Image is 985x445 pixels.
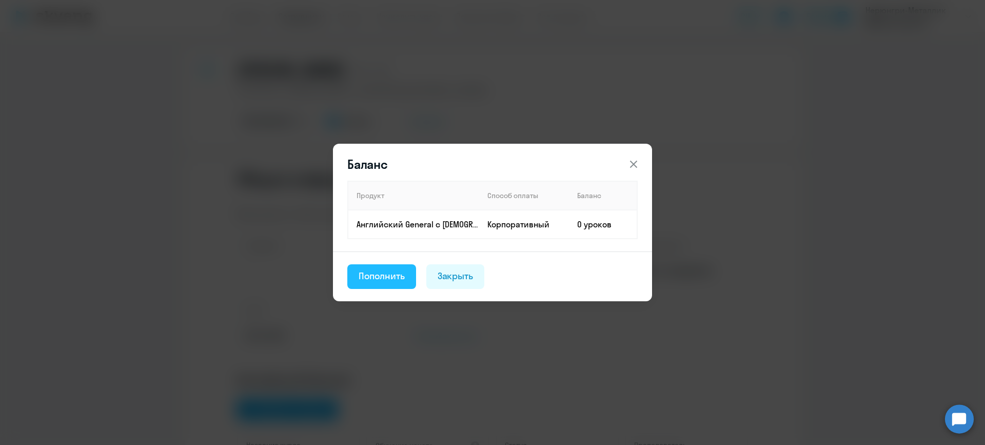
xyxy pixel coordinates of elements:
td: Корпоративный [479,210,569,239]
div: Пополнить [359,269,405,283]
th: Баланс [569,181,637,210]
th: Продукт [348,181,479,210]
div: Закрыть [438,269,474,283]
td: 0 уроков [569,210,637,239]
p: Английский General с [DEMOGRAPHIC_DATA] преподавателем [357,219,479,230]
header: Баланс [333,156,652,172]
th: Способ оплаты [479,181,569,210]
button: Пополнить [347,264,416,289]
button: Закрыть [426,264,485,289]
